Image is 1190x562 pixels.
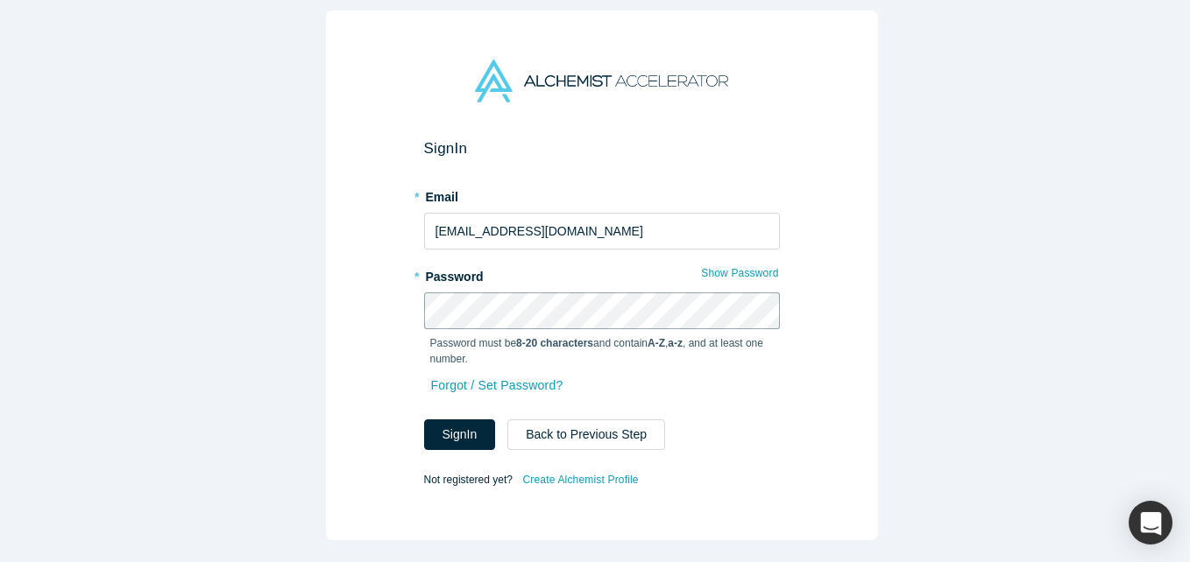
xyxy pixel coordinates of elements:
[507,419,665,450] button: Back to Previous Step
[668,337,683,349] strong: a-z
[521,468,639,491] a: Create Alchemist Profile
[700,262,779,285] button: Show Password
[424,419,496,450] button: SignIn
[424,262,780,286] label: Password
[424,139,780,158] h2: Sign In
[648,337,665,349] strong: A-Z
[424,182,780,207] label: Email
[424,474,513,486] span: Not registered yet?
[430,370,564,401] a: Forgot / Set Password?
[475,60,727,102] img: Alchemist Accelerator Logo
[430,335,774,367] p: Password must be and contain , , and at least one number.
[516,337,593,349] strong: 8-20 characters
